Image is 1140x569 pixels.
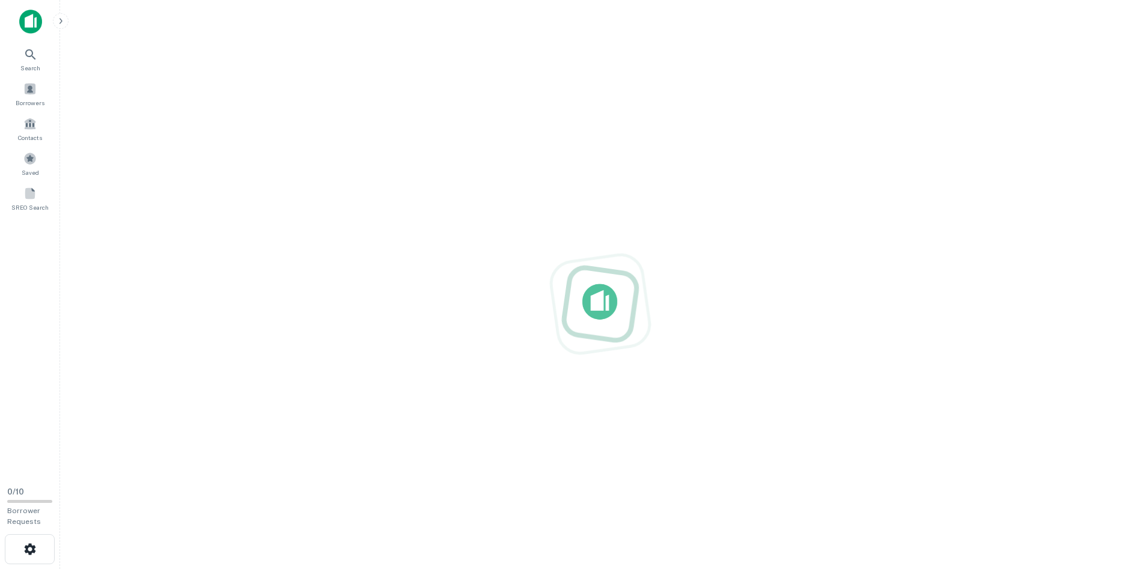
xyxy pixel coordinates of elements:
[7,507,41,526] span: Borrower Requests
[16,98,44,108] span: Borrowers
[4,112,56,145] a: Contacts
[18,133,42,142] span: Contacts
[4,182,56,215] a: SREO Search
[19,10,42,34] img: capitalize-icon.png
[20,63,40,73] span: Search
[22,168,39,177] span: Saved
[4,78,56,110] a: Borrowers
[1080,473,1140,531] iframe: Chat Widget
[4,43,56,75] a: Search
[4,147,56,180] a: Saved
[7,487,24,496] span: 0 / 10
[11,202,49,212] span: SREO Search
